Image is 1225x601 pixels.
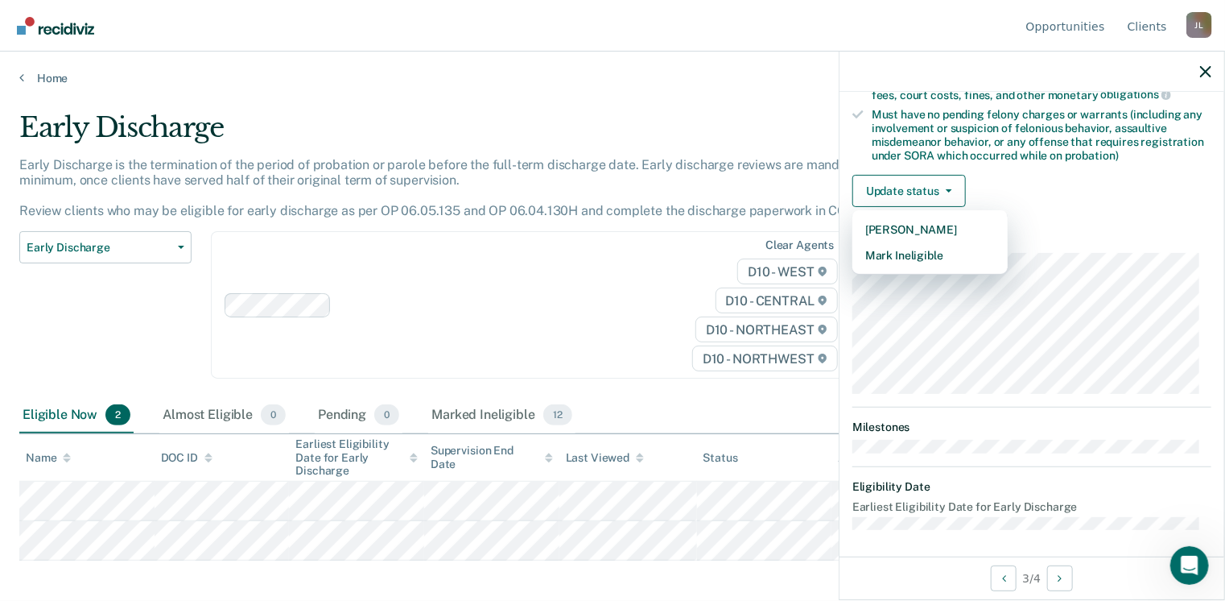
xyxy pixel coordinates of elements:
[1101,88,1171,101] span: obligations
[852,210,1008,275] div: Dropdown Menu
[19,157,885,219] p: Early Discharge is the termination of the period of probation or parole before the full-term disc...
[26,451,71,465] div: Name
[852,421,1211,434] dt: Milestones
[765,238,834,252] div: Clear agents
[852,233,1211,247] dt: Supervision
[852,500,1211,514] dt: Earliest Eligibility Date for Early Discharge
[431,444,553,471] div: Supervision End Date
[852,175,966,207] button: Update status
[105,404,130,425] span: 2
[374,404,399,425] span: 0
[692,346,837,371] span: D10 - NORTHWEST
[716,288,838,313] span: D10 - CENTRAL
[161,451,212,465] div: DOC ID
[261,404,286,425] span: 0
[27,241,171,255] span: Early Discharge
[991,566,1017,591] button: Previous Opportunity
[159,398,289,433] div: Almost Eligible
[872,108,1211,162] div: Must have no pending felony charges or warrants (including any involvement or suspicion of feloni...
[543,404,572,425] span: 12
[1186,12,1212,38] button: Profile dropdown button
[839,557,1224,599] div: 3 / 4
[19,111,938,157] div: Early Discharge
[1047,566,1073,591] button: Next Opportunity
[737,259,837,284] span: D10 - WEST
[315,398,402,433] div: Pending
[1186,12,1212,38] div: J L
[703,451,738,465] div: Status
[852,242,1008,268] button: Mark Ineligible
[19,398,134,433] div: Eligible Now
[852,217,1008,242] button: [PERSON_NAME]
[19,71,1206,85] a: Home
[1065,149,1119,162] span: probation)
[695,317,837,342] span: D10 - NORTHEAST
[17,17,94,35] img: Recidiviz
[295,437,418,478] div: Earliest Eligibility Date for Early Discharge
[1170,546,1209,585] iframe: Intercom live chat
[428,398,575,433] div: Marked Ineligible
[852,480,1211,494] dt: Eligibility Date
[566,451,644,465] div: Last Viewed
